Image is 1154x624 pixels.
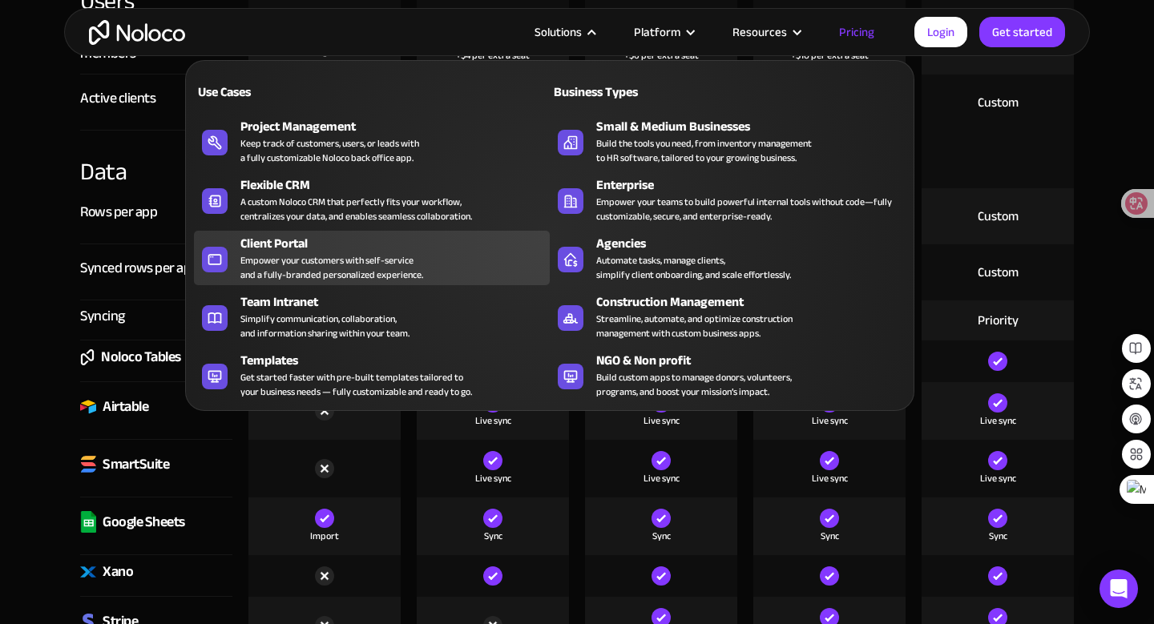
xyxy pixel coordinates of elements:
div: Business Types [550,83,721,102]
div: Live sync [980,470,1016,486]
div: Use Cases [194,83,365,102]
div: Streamline, automate, and optimize construction management with custom business apps. [596,312,793,340]
div: Construction Management [596,292,913,312]
div: Build custom apps to manage donors, volunteers, programs, and boost your mission’s impact. [596,370,792,399]
div: Sync [484,528,502,544]
div: Custom [978,264,1019,281]
a: Business Types [550,73,906,110]
div: Project Management [240,117,557,136]
a: AgenciesAutomate tasks, manage clients,simplify client onboarding, and scale effortlessly. [550,231,906,285]
div: Custom [978,94,1019,111]
div: Google Sheets [103,510,185,534]
div: Templates [240,351,557,370]
a: NGO & Non profitBuild custom apps to manage donors, volunteers,programs, and boost your mission’s... [550,348,906,402]
div: SmartSuite [103,453,169,477]
a: EnterpriseEmpower your teams to build powerful internal tools without code—fully customizable, se... [550,172,906,227]
div: Active team members [80,18,205,66]
a: Login [914,17,967,47]
div: Automate tasks, manage clients, simplify client onboarding, and scale effortlessly. [596,253,791,282]
div: Platform [634,22,680,42]
div: Build the tools you need, from inventory management to HR software, tailored to your growing busi... [596,136,812,165]
nav: Solutions [185,38,914,411]
div: Team Intranet [240,292,557,312]
div: Sync [989,528,1007,544]
div: Client Portal [240,234,557,253]
a: Pricing [819,22,894,42]
a: Flexible CRMA custom Noloco CRM that perfectly fits your workflow,centralizes your data, and enab... [194,172,550,227]
div: A custom Noloco CRM that perfectly fits your workflow, centralizes your data, and enables seamles... [240,195,472,223]
a: Use Cases [194,73,550,110]
div: Platform [614,22,712,42]
div: Empower your customers with self-service and a fully-branded personalized experience. [240,253,423,282]
a: Construction ManagementStreamline, automate, and optimize constructionmanagement with custom busi... [550,289,906,344]
div: Live sync [644,413,680,429]
div: Flexible CRM [240,175,557,195]
div: Airtable [103,395,148,419]
div: Xano [103,560,133,584]
div: Custom [978,207,1019,225]
div: Syncing [80,304,125,328]
a: Get started [979,17,1065,47]
div: Sync [652,528,671,544]
a: home [89,20,185,45]
div: Live sync [644,470,680,486]
div: Live sync [475,413,511,429]
div: Active clients [80,87,155,111]
div: Empower your teams to build powerful internal tools without code—fully customizable, secure, and ... [596,195,898,223]
div: Noloco Tables [101,345,181,369]
div: Import [310,528,339,544]
a: Team IntranetSimplify communication, collaboration,and information sharing within your team. [194,289,550,344]
div: Keep track of customers, users, or leads with a fully customizable Noloco back office app. [240,136,419,165]
a: TemplatesGet started faster with pre-built templates tailored toyour business needs — fully custo... [194,348,550,402]
div: Open Intercom Messenger [1100,570,1138,608]
a: Small & Medium BusinessesBuild the tools you need, from inventory managementto HR software, tailo... [550,114,906,168]
div: Live sync [812,413,848,429]
div: Resources [732,22,787,42]
div: Sync [821,528,839,544]
div: Solutions [514,22,614,42]
div: Priority [978,312,1019,329]
div: NGO & Non profit [596,351,913,370]
div: Enterprise [596,175,913,195]
div: Live sync [980,413,1016,429]
div: Small & Medium Businesses [596,117,913,136]
div: Resources [712,22,819,42]
div: Rows per app [80,200,157,224]
div: Live sync [812,470,848,486]
div: Solutions [535,22,582,42]
div: Simplify communication, collaboration, and information sharing within your team. [240,312,410,340]
div: Synced rows per app [80,256,199,280]
div: Agencies [596,234,913,253]
a: Project ManagementKeep track of customers, users, or leads witha fully customizable Noloco back o... [194,114,550,168]
div: Get started faster with pre-built templates tailored to your business needs — fully customizable ... [240,370,472,399]
a: Client PortalEmpower your customers with self-serviceand a fully-branded personalized experience. [194,231,550,285]
div: Data [80,131,232,188]
div: Live sync [475,470,511,486]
